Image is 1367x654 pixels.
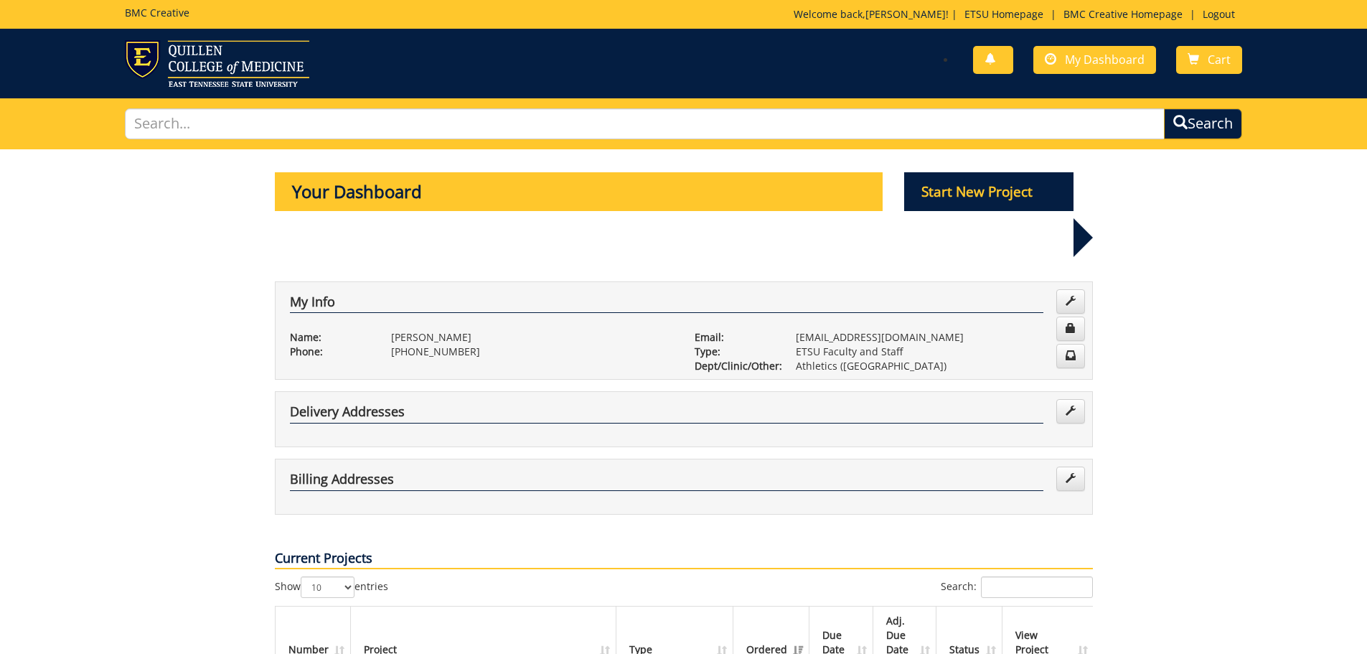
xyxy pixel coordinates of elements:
a: Logout [1195,7,1242,21]
p: [EMAIL_ADDRESS][DOMAIN_NAME] [796,330,1078,345]
p: Athletics ([GEOGRAPHIC_DATA]) [796,359,1078,373]
p: Type: [695,345,774,359]
p: Welcome back, ! | | | [794,7,1242,22]
p: Start New Project [904,172,1074,211]
a: My Dashboard [1033,46,1156,74]
span: Cart [1208,52,1231,67]
p: ETSU Faculty and Staff [796,345,1078,359]
a: Cart [1176,46,1242,74]
a: [PERSON_NAME] [865,7,946,21]
img: ETSU logo [125,40,309,87]
a: ETSU Homepage [957,7,1051,21]
input: Search: [981,576,1093,598]
a: BMC Creative Homepage [1056,7,1190,21]
label: Search: [941,576,1093,598]
a: Change Communication Preferences [1056,344,1085,368]
p: Your Dashboard [275,172,883,211]
a: Change Password [1056,317,1085,341]
select: Showentries [301,576,354,598]
h4: My Info [290,295,1043,314]
span: My Dashboard [1065,52,1145,67]
button: Search [1164,108,1242,139]
h4: Delivery Addresses [290,405,1043,424]
p: Current Projects [275,549,1093,569]
a: Edit Addresses [1056,399,1085,424]
p: Email: [695,330,774,345]
a: Edit Info [1056,289,1085,314]
a: Edit Addresses [1056,467,1085,491]
p: Phone: [290,345,370,359]
label: Show entries [275,576,388,598]
a: Start New Project [904,186,1074,200]
p: Name: [290,330,370,345]
h4: Billing Addresses [290,472,1043,491]
h5: BMC Creative [125,7,189,18]
p: Dept/Clinic/Other: [695,359,774,373]
p: [PHONE_NUMBER] [391,345,673,359]
p: [PERSON_NAME] [391,330,673,345]
input: Search... [125,108,1165,139]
